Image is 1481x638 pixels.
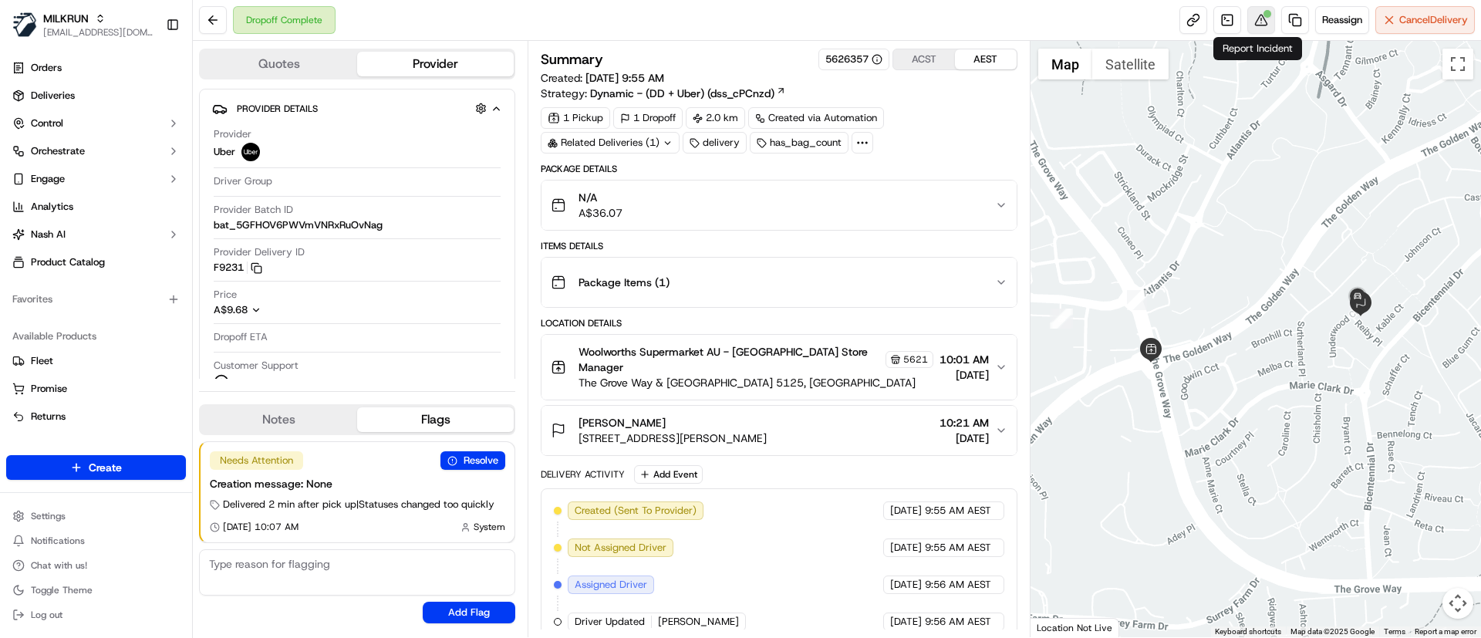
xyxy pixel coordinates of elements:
[686,107,745,129] div: 2.0 km
[890,541,922,555] span: [DATE]
[1031,618,1119,637] div: Location Not Live
[1053,309,1073,329] div: 3
[237,103,318,115] span: Provider Details
[575,541,666,555] span: Not Assigned Driver
[31,89,75,103] span: Deliveries
[6,455,186,480] button: Create
[6,6,160,43] button: MILKRUNMILKRUN[EMAIL_ADDRESS][DOMAIN_NAME]
[1050,309,1070,329] div: 2
[890,615,922,629] span: [DATE]
[214,218,383,232] span: bat_5GFHOV6PWVmVNRxRuOvNag
[31,559,87,572] span: Chat with us!
[12,410,180,424] a: Returns
[890,578,922,592] span: [DATE]
[6,56,186,80] a: Orders
[223,498,494,511] span: Delivered 2 min after pick up | Statuses changed too quickly
[925,615,991,629] span: 9:56 AM AEST
[925,578,991,592] span: 9:56 AM AEST
[1215,626,1281,637] button: Keyboard shortcuts
[940,352,989,367] span: 10:01 AM
[31,584,93,596] span: Toggle Theme
[590,86,786,101] a: Dynamic - (DD + Uber) (dss_cPCnzd)
[940,367,989,383] span: [DATE]
[474,521,505,533] span: System
[825,52,882,66] button: 5626357
[6,404,186,429] button: Returns
[6,83,186,108] a: Deliveries
[541,335,1016,400] button: Woolworths Supermarket AU - [GEOGRAPHIC_DATA] Store Manager5621The Grove Way & [GEOGRAPHIC_DATA] ...
[31,228,66,241] span: Nash AI
[1375,6,1475,34] button: CancelDelivery
[31,510,66,522] span: Settings
[6,287,186,312] div: Favorites
[214,303,349,317] button: A$9.68
[31,410,66,424] span: Returns
[541,240,1017,252] div: Items Details
[210,451,303,470] div: Needs Attention
[1415,627,1476,636] a: Report a map error
[201,52,357,76] button: Quotes
[541,181,1016,230] button: N/AA$36.07
[579,430,767,446] span: [STREET_ADDRESS][PERSON_NAME]
[214,145,235,159] span: Uber
[6,167,186,191] button: Engage
[357,52,514,76] button: Provider
[579,275,670,290] span: Package Items ( 1 )
[6,555,186,576] button: Chat with us!
[214,303,248,316] span: A$9.68
[31,200,73,214] span: Analytics
[241,143,260,161] img: uber-new-logo.jpeg
[1034,617,1085,637] a: Open this area in Google Maps (opens a new window)
[541,107,610,129] div: 1 Pickup
[440,451,505,470] button: Resolve
[541,468,625,481] div: Delivery Activity
[31,61,62,75] span: Orders
[575,504,697,518] span: Created (Sent To Provider)
[925,541,991,555] span: 9:55 AM AEST
[575,578,647,592] span: Assigned Driver
[579,190,622,205] span: N/A
[223,521,299,533] span: [DATE] 10:07 AM
[6,194,186,219] a: Analytics
[12,354,180,368] a: Fleet
[683,132,747,154] div: delivery
[6,139,186,164] button: Orchestrate
[634,465,703,484] button: Add Event
[1348,299,1368,319] div: 6
[579,344,882,375] span: Woolworths Supermarket AU - [GEOGRAPHIC_DATA] Store Manager
[214,203,293,217] span: Provider Batch ID
[579,415,666,430] span: [PERSON_NAME]
[750,132,848,154] div: has_bag_count
[31,116,63,130] span: Control
[579,205,622,221] span: A$36.07
[541,86,786,101] div: Strategy:
[890,504,922,518] span: [DATE]
[89,460,122,475] span: Create
[613,107,683,129] div: 1 Dropoff
[1290,627,1375,636] span: Map data ©2025 Google
[940,430,989,446] span: [DATE]
[214,359,299,373] span: Customer Support
[1315,6,1369,34] button: Reassign
[212,96,502,121] button: Provider Details
[214,127,251,141] span: Provider
[214,261,262,275] button: F9231
[579,375,933,390] span: The Grove Way & [GEOGRAPHIC_DATA] 5125, [GEOGRAPHIC_DATA]
[31,354,53,368] span: Fleet
[31,535,85,547] span: Notifications
[201,407,357,432] button: Notes
[43,26,153,39] button: [EMAIL_ADDRESS][DOMAIN_NAME]
[31,255,105,269] span: Product Catalog
[541,317,1017,329] div: Location Details
[6,222,186,247] button: Nash AI
[748,107,884,129] a: Created via Automation
[210,476,505,491] div: Creation message: None
[31,609,62,621] span: Log out
[893,49,955,69] button: ACST
[6,530,186,552] button: Notifications
[12,12,37,37] img: MILKRUN
[1127,290,1147,310] div: 5
[6,349,186,373] button: Fleet
[575,615,645,629] span: Driver Updated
